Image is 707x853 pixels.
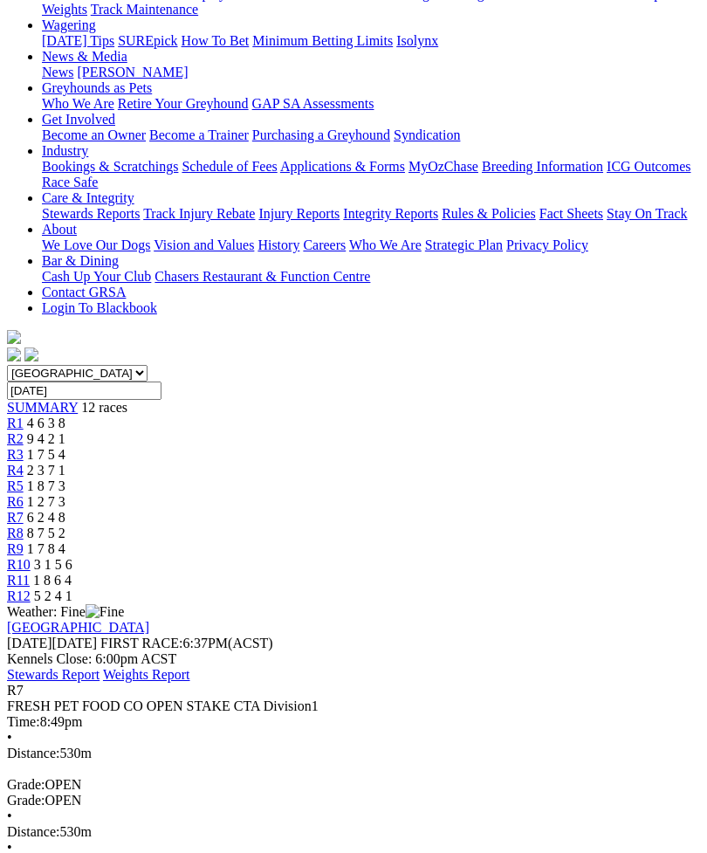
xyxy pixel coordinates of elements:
[42,2,87,17] a: Weights
[42,300,157,315] a: Login To Blackbook
[118,96,249,111] a: Retire Your Greyhound
[280,159,405,174] a: Applications & Forms
[42,49,127,64] a: News & Media
[607,159,690,174] a: ICG Outcomes
[42,237,150,252] a: We Love Our Dogs
[34,588,72,603] span: 5 2 4 1
[7,777,700,793] div: OPEN
[86,604,124,620] img: Fine
[7,651,700,667] div: Kennels Close: 6:00pm ACST
[7,698,700,714] div: FRESH PET FOOD CO OPEN STAKE CTA Division1
[42,65,700,80] div: News & Media
[539,206,603,221] a: Fact Sheets
[7,793,45,808] span: Grade:
[7,620,149,635] a: [GEOGRAPHIC_DATA]
[42,237,700,253] div: About
[42,112,115,127] a: Get Involved
[7,573,30,588] a: R11
[24,347,38,361] img: twitter.svg
[7,494,24,509] a: R6
[7,431,24,446] a: R2
[7,526,24,540] a: R8
[77,65,188,79] a: [PERSON_NAME]
[33,573,72,588] span: 1 8 6 4
[7,478,24,493] span: R5
[7,714,40,729] span: Time:
[42,127,146,142] a: Become an Owner
[81,400,127,415] span: 12 races
[7,330,21,344] img: logo-grsa-white.png
[42,222,77,237] a: About
[7,793,700,808] div: OPEN
[154,237,254,252] a: Vision and Values
[7,463,24,478] a: R4
[425,237,503,252] a: Strategic Plan
[143,206,255,221] a: Track Injury Rebate
[7,714,700,730] div: 8:49pm
[42,127,700,143] div: Get Involved
[7,683,24,698] span: R7
[42,159,700,190] div: Industry
[42,269,700,285] div: Bar & Dining
[27,447,65,462] span: 1 7 5 4
[7,808,12,823] span: •
[252,96,374,111] a: GAP SA Assessments
[34,557,72,572] span: 3 1 5 6
[42,33,700,49] div: Wagering
[7,824,59,839] span: Distance:
[91,2,198,17] a: Track Maintenance
[7,447,24,462] a: R3
[42,17,96,32] a: Wagering
[7,636,52,650] span: [DATE]
[42,253,119,268] a: Bar & Dining
[27,478,65,493] span: 1 8 7 3
[7,604,124,619] span: Weather: Fine
[7,557,31,572] a: R10
[482,159,603,174] a: Breeding Information
[252,127,390,142] a: Purchasing a Greyhound
[7,730,12,745] span: •
[42,159,178,174] a: Bookings & Scratchings
[42,33,114,48] a: [DATE] Tips
[7,541,24,556] a: R9
[252,33,393,48] a: Minimum Betting Limits
[42,190,134,205] a: Care & Integrity
[7,347,21,361] img: facebook.svg
[396,33,438,48] a: Isolynx
[7,588,31,603] a: R12
[442,206,536,221] a: Rules & Policies
[7,746,700,761] div: 530m
[42,175,98,189] a: Race Safe
[42,269,151,284] a: Cash Up Your Club
[258,206,340,221] a: Injury Reports
[27,431,65,446] span: 9 4 2 1
[7,777,45,792] span: Grade:
[100,636,182,650] span: FIRST RACE:
[154,269,370,284] a: Chasers Restaurant & Function Centre
[42,96,700,112] div: Greyhounds as Pets
[103,667,190,682] a: Weights Report
[182,33,250,48] a: How To Bet
[42,285,126,299] a: Contact GRSA
[27,416,65,430] span: 4 6 3 8
[7,510,24,525] a: R7
[607,206,687,221] a: Stay On Track
[27,463,65,478] span: 2 3 7 1
[7,416,24,430] a: R1
[506,237,588,252] a: Privacy Policy
[7,667,100,682] a: Stewards Report
[42,80,152,95] a: Greyhounds as Pets
[7,400,78,415] a: SUMMARY
[42,206,140,221] a: Stewards Reports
